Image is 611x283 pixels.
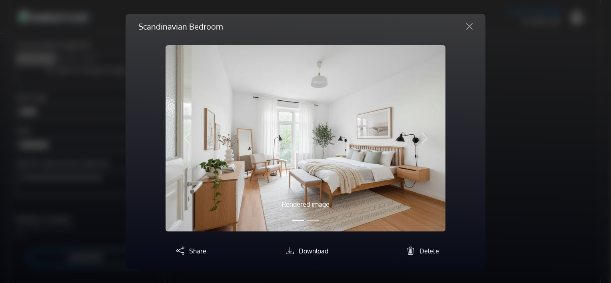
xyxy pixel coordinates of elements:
[307,216,319,225] button: Slide 2
[419,247,439,255] span: Delete
[299,247,328,255] span: Download
[460,20,479,33] button: Close
[283,247,328,255] a: Download
[173,247,206,255] a: Share
[292,216,304,225] button: Slide 1
[189,247,206,255] span: Share
[403,244,439,256] button: Delete
[138,20,223,32] h5: Scandinavian Bedroom
[208,199,403,209] p: Rendered image
[166,45,445,232] img: homestyler-20250917-1-dg6b1s.jpg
